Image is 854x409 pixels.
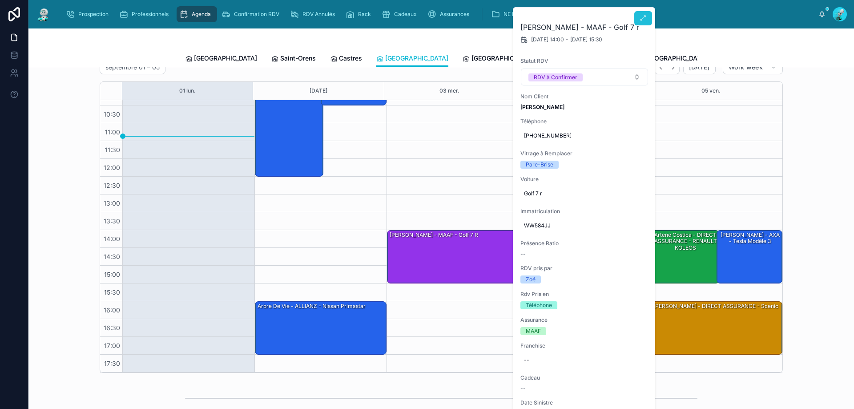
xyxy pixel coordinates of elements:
a: [GEOGRAPHIC_DATA] [376,50,448,67]
span: [GEOGRAPHIC_DATA] [471,54,535,63]
span: Vitrage à Remplacer [520,150,649,157]
div: [PERSON_NAME] - AXA - Tesla modèle 3 [717,231,782,283]
span: RDV pris par [520,265,649,272]
a: Confirmation RDV [219,6,286,22]
span: Rack [358,11,371,18]
span: Téléphone [520,118,649,125]
span: Golf 7 r [524,190,645,197]
span: NE PAS TOUCHER [504,11,550,18]
span: [GEOGRAPHIC_DATA] [194,54,257,63]
button: [DATE] [310,82,327,100]
span: Castres [339,54,362,63]
span: 17:30 [102,360,122,367]
span: Agenda [192,11,211,18]
span: - [566,36,568,43]
span: -- [520,251,526,258]
span: Saint-Orens [280,54,316,63]
span: Cadeau [520,374,649,381]
span: [DATE] [689,63,710,71]
span: 16:00 [101,306,122,314]
span: Statut RDV [520,57,649,65]
span: Date Sinistre [520,399,649,406]
a: [GEOGRAPHIC_DATA] [185,50,257,68]
span: 10:00 [101,93,122,100]
span: 16:30 [101,324,122,332]
a: Saint-Orens [271,50,316,68]
span: Voiture [520,176,649,183]
span: 12:30 [101,182,122,189]
div: Arbre de vie - ALLIANZ - Nissan primastar [255,302,386,354]
strong: [PERSON_NAME] [520,104,564,110]
button: 03 mer. [439,82,459,100]
span: 17:00 [102,342,122,349]
span: Présence Ratio [520,240,649,247]
span: RDV Annulés [302,11,335,18]
a: Professionnels [117,6,175,22]
button: 05 ven. [701,82,721,100]
span: 12:00 [101,164,122,171]
div: [PERSON_NAME] - MAAF - Golf 7 r [389,231,479,239]
span: 13:30 [101,217,122,225]
a: [GEOGRAPHIC_DATA] [463,50,535,68]
div: [PERSON_NAME] - DIRECT ASSURANCE - Scenic [653,302,779,310]
span: Nom Client [520,93,649,100]
span: 14:30 [101,253,122,260]
span: [GEOGRAPHIC_DATA] [644,54,707,63]
button: Back [654,61,667,74]
div: artene costica - DIRECT ASSURANCE - RENAULT KOLEOS [653,231,718,252]
span: [DATE] 15:30 [570,36,602,43]
a: [GEOGRAPHIC_DATA] [635,50,707,68]
span: Immatriculation [520,208,649,215]
span: 15:00 [102,271,122,278]
a: Prospection [63,6,115,22]
div: [PERSON_NAME] - AXA - Tesla modèle 3 [718,231,781,246]
div: Zoé [526,275,536,283]
a: Assurances [425,6,475,22]
span: Franchise [520,342,649,349]
span: 10:30 [101,110,122,118]
div: -- [524,356,529,364]
span: Confirmation RDV [234,11,279,18]
a: Cadeaux [379,6,423,22]
div: [PERSON_NAME] - MAAF - Golf 7 r [387,231,518,283]
span: Work week [729,63,763,71]
span: 11:30 [103,146,122,154]
span: 15:30 [102,288,122,296]
span: Assurance [520,316,649,324]
div: MAAF [526,327,541,335]
span: WW584JJ [524,222,645,229]
img: App logo [36,7,52,21]
a: NE PAS TOUCHER [488,6,568,22]
a: Castres [330,50,362,68]
div: Arbre de vie - ALLIANZ - Nissan primastar [257,302,367,310]
span: Professionnels [132,11,169,18]
div: scrollable content [59,4,818,24]
div: Téléphone [526,301,552,309]
span: [GEOGRAPHIC_DATA] [385,54,448,63]
button: Work week [723,60,783,74]
button: Select Button [521,69,648,85]
a: Rack [343,6,377,22]
div: Pare-Brise [526,161,553,169]
span: Assurances [440,11,469,18]
span: Cadeaux [394,11,417,18]
a: Agenda [177,6,217,22]
span: 11:00 [103,128,122,136]
div: [PERSON_NAME] - DIRECT ASSURANCE - Scenic [651,302,782,354]
span: [PHONE_NUMBER] [524,132,645,139]
span: [DATE] 14:00 [531,36,564,43]
span: 13:00 [101,199,122,207]
button: [DATE] [683,60,716,74]
div: RDV à Confirmer [534,73,577,81]
div: [PERSON_NAME] - DIRECT ASSURANCE - peugeot 3008 [255,53,323,176]
h2: septembre 01 – 05 [105,63,160,72]
span: 14:00 [101,235,122,243]
span: Rdv Pris en [520,291,649,298]
div: artene costica - DIRECT ASSURANCE - RENAULT KOLEOS [651,231,719,283]
span: -- [520,385,526,392]
button: 01 lun. [179,82,196,100]
span: Prospection [78,11,109,18]
h2: [PERSON_NAME] - MAAF - Golf 7 r [520,22,649,32]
